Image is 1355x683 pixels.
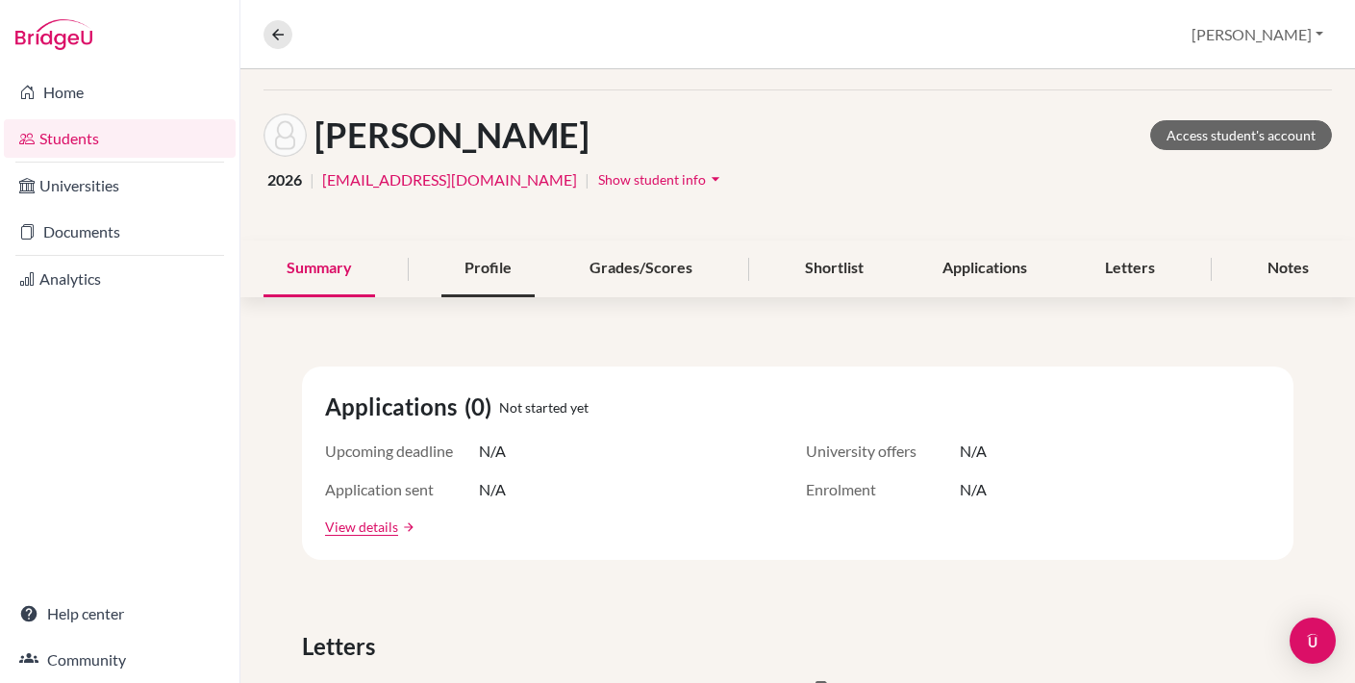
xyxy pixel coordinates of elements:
span: Letters [302,629,383,664]
span: N/A [479,478,506,501]
div: Summary [263,240,375,297]
span: Upcoming deadline [325,440,479,463]
span: Applications [325,390,464,424]
div: Applications [919,240,1050,297]
span: | [310,168,314,191]
span: Application sent [325,478,479,501]
div: Shortlist [782,240,887,297]
span: 2026 [267,168,302,191]
a: Universities [4,166,236,205]
span: University offers [806,440,960,463]
span: N/A [960,478,987,501]
a: Help center [4,594,236,633]
img: Bridge-U [15,19,92,50]
button: Show student infoarrow_drop_down [597,164,726,194]
a: Students [4,119,236,158]
div: Letters [1082,240,1178,297]
a: Documents [4,213,236,251]
div: Open Intercom Messenger [1290,618,1336,664]
button: [PERSON_NAME] [1183,16,1332,53]
a: Access student's account [1150,120,1332,150]
span: | [585,168,590,191]
i: arrow_drop_down [706,169,725,189]
span: N/A [479,440,506,463]
a: Home [4,73,236,112]
span: Not started yet [499,397,589,417]
div: Profile [441,240,535,297]
a: [EMAIL_ADDRESS][DOMAIN_NAME] [322,168,577,191]
a: View details [325,517,398,537]
a: arrow_forward [398,520,415,534]
span: N/A [960,440,987,463]
div: Grades/Scores [566,240,715,297]
div: Notes [1244,240,1332,297]
img: Atiksh MALHOTRA's avatar [263,114,307,157]
span: Show student info [598,171,706,188]
h1: [PERSON_NAME] [314,114,590,156]
a: Analytics [4,260,236,298]
span: (0) [464,390,499,424]
a: Community [4,641,236,679]
span: Enrolment [806,478,960,501]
